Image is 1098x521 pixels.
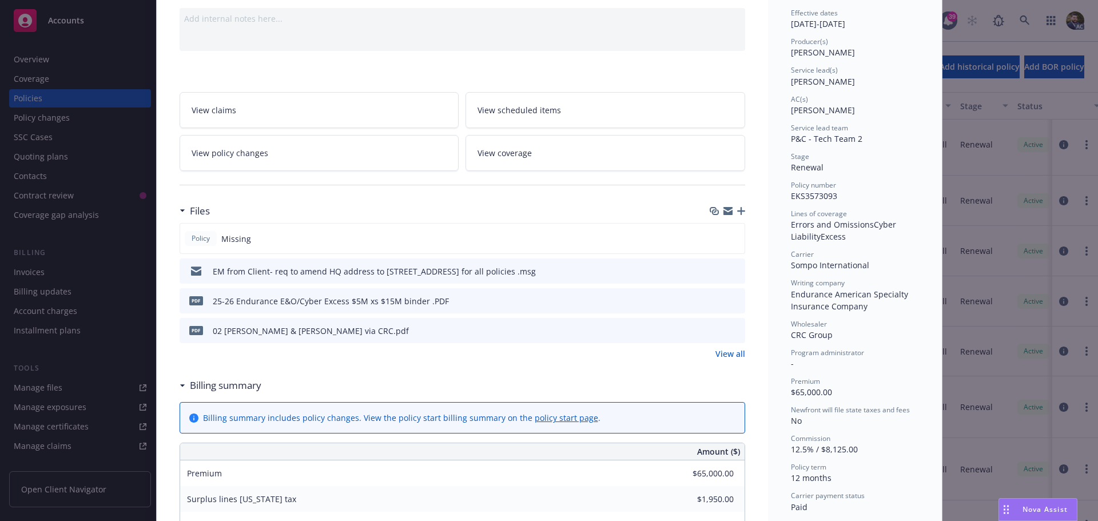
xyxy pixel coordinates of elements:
a: View all [715,348,745,360]
div: EM from Client- req to amend HQ address to [STREET_ADDRESS] for all policies .msg [213,265,536,277]
div: 02 [PERSON_NAME] & [PERSON_NAME] via CRC.pdf [213,325,409,337]
span: Premium [187,468,222,479]
span: 12 months [791,472,832,483]
h3: Files [190,204,210,218]
button: preview file [730,265,741,277]
span: Nova Assist [1023,504,1068,514]
span: [PERSON_NAME] [791,76,855,87]
span: Errors and Omissions [791,219,874,230]
span: Service lead(s) [791,65,838,75]
span: Effective dates [791,8,838,18]
div: Billing summary [180,378,261,393]
span: Policy term [791,462,826,472]
span: View scheduled items [478,104,561,116]
span: View coverage [478,147,532,159]
span: Stage [791,152,809,161]
a: View claims [180,92,459,128]
a: View scheduled items [466,92,745,128]
span: Lines of coverage [791,209,847,218]
span: CRC Group [791,329,833,340]
span: $65,000.00 [791,387,832,397]
h3: Billing summary [190,378,261,393]
span: Service lead team [791,123,848,133]
span: Policy number [791,180,836,190]
span: Missing [221,233,251,245]
input: 0.00 [666,465,741,482]
button: preview file [730,295,741,307]
span: View policy changes [192,147,268,159]
span: Carrier [791,249,814,259]
span: - [791,358,794,369]
span: Cyber Liability [791,219,898,242]
button: download file [712,295,721,307]
span: [PERSON_NAME] [791,105,855,116]
span: Endurance American Specialty Insurance Company [791,289,910,312]
span: Writing company [791,278,845,288]
div: 25-26 Endurance E&O/Cyber Excess $5M xs $15M binder .PDF [213,295,449,307]
button: download file [712,325,721,337]
span: Amount ($) [697,446,740,458]
span: 12.5% / $8,125.00 [791,444,858,455]
span: EKS3573093 [791,190,837,201]
button: download file [712,265,721,277]
span: Policy [189,233,212,244]
span: Paid [791,502,807,512]
span: Premium [791,376,820,386]
div: Files [180,204,210,218]
div: Drag to move [999,499,1013,520]
span: Wholesaler [791,319,827,329]
a: View coverage [466,135,745,171]
span: AC(s) [791,94,808,104]
span: Sompo International [791,260,869,271]
span: No [791,415,802,426]
span: Renewal [791,162,823,173]
span: [PERSON_NAME] [791,47,855,58]
span: Commission [791,433,830,443]
span: Newfront will file state taxes and fees [791,405,910,415]
span: PDF [189,296,203,305]
div: Billing summary includes policy changes. View the policy start billing summary on the . [203,412,600,424]
button: Nova Assist [998,498,1077,521]
span: Program administrator [791,348,864,357]
div: Add internal notes here... [184,13,741,25]
input: 0.00 [666,491,741,508]
span: Excess [821,231,846,242]
span: View claims [192,104,236,116]
span: Producer(s) [791,37,828,46]
a: policy start page [535,412,598,423]
button: preview file [730,325,741,337]
a: View policy changes [180,135,459,171]
span: Carrier payment status [791,491,865,500]
span: pdf [189,326,203,335]
div: [DATE] - [DATE] [791,8,919,30]
span: Surplus lines [US_STATE] tax [187,494,296,504]
span: P&C - Tech Team 2 [791,133,862,144]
